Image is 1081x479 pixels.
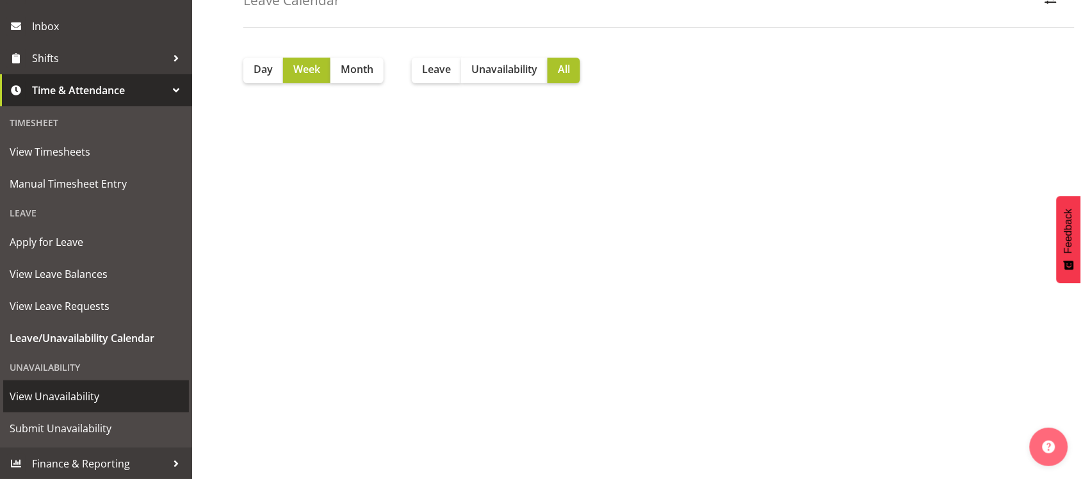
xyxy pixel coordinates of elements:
[254,61,273,77] span: Day
[3,226,189,258] a: Apply for Leave
[3,200,189,226] div: Leave
[3,258,189,290] a: View Leave Balances
[32,454,167,473] span: Finance & Reporting
[558,61,570,77] span: All
[3,412,189,444] a: Submit Unavailability
[10,419,183,438] span: Submit Unavailability
[3,322,189,354] a: Leave/Unavailability Calendar
[3,110,189,136] div: Timesheet
[32,17,186,36] span: Inbox
[1057,196,1081,283] button: Feedback - Show survey
[10,232,183,252] span: Apply for Leave
[10,142,183,161] span: View Timesheets
[10,329,183,348] span: Leave/Unavailability Calendar
[243,58,283,83] button: Day
[293,61,320,77] span: Week
[32,49,167,68] span: Shifts
[3,380,189,412] a: View Unavailability
[1063,209,1075,254] span: Feedback
[32,81,167,100] span: Time & Attendance
[548,58,580,83] button: All
[461,58,548,83] button: Unavailability
[10,174,183,193] span: Manual Timesheet Entry
[3,168,189,200] a: Manual Timesheet Entry
[471,61,537,77] span: Unavailability
[341,61,373,77] span: Month
[10,387,183,406] span: View Unavailability
[330,58,384,83] button: Month
[10,264,183,284] span: View Leave Balances
[422,61,451,77] span: Leave
[412,58,461,83] button: Leave
[3,290,189,322] a: View Leave Requests
[283,58,330,83] button: Week
[10,296,183,316] span: View Leave Requests
[3,136,189,168] a: View Timesheets
[1043,441,1055,453] img: help-xxl-2.png
[3,354,189,380] div: Unavailability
